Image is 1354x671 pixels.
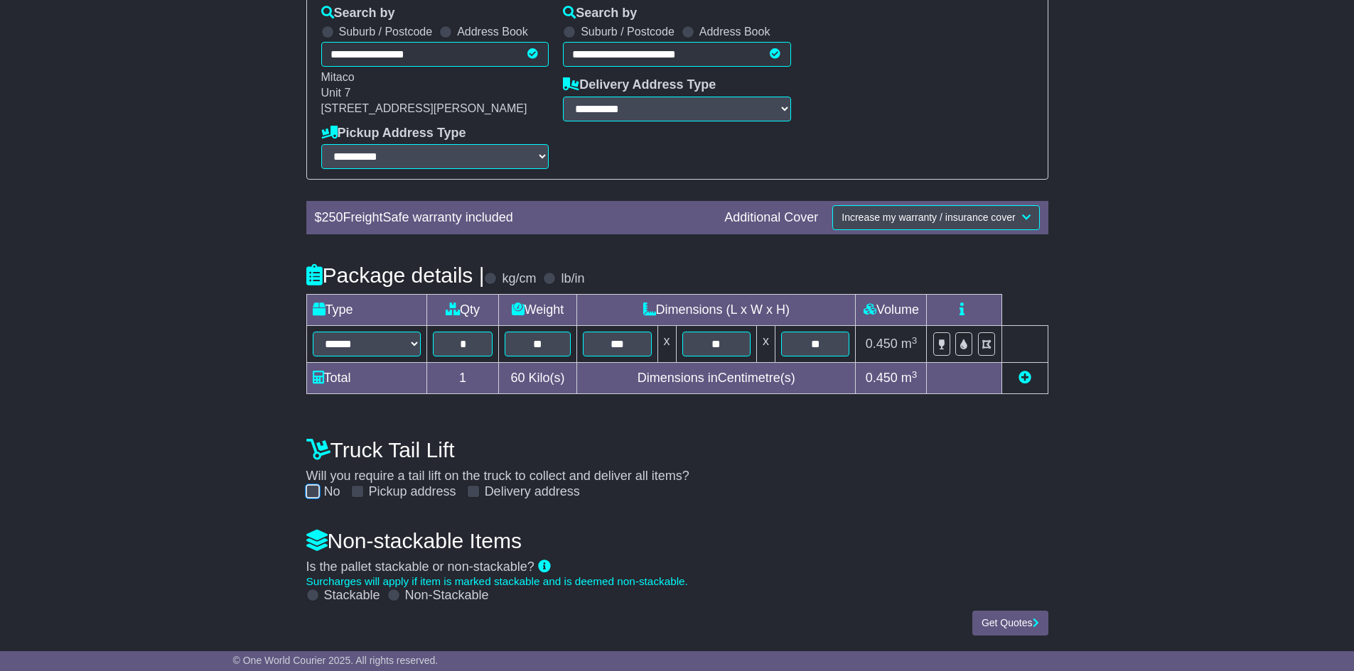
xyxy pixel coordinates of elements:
h4: Non-stackable Items [306,529,1048,552]
span: [STREET_ADDRESS][PERSON_NAME] [321,102,527,114]
button: Get Quotes [972,611,1048,635]
td: Volume [856,295,927,326]
label: kg/cm [502,271,536,287]
td: x [756,326,775,363]
label: Address Book [457,25,528,38]
label: Search by [321,6,395,21]
span: 250 [322,210,343,224]
div: $ FreightSafe warranty included [308,210,718,226]
h4: Package details | [306,263,485,287]
sup: 3 [912,369,918,380]
label: No [324,484,340,500]
label: Suburb / Postcode [581,25,675,38]
span: © One World Courier 2025. All rights reserved. [233,655,439,666]
td: Kilo(s) [498,363,576,394]
sup: 3 [912,335,918,346]
div: Surcharges will apply if item is marked stackable and is deemed non-stackable. [306,575,1048,588]
label: Pickup address [369,484,456,500]
span: m [901,371,918,385]
span: Unit 7 [321,87,351,99]
label: Suburb / Postcode [339,25,433,38]
td: Qty [427,295,499,326]
a: Add new item [1019,371,1031,385]
span: Increase my warranty / insurance cover [842,212,1015,223]
label: Delivery address [485,484,580,500]
label: Non-Stackable [405,588,489,604]
td: Weight [498,295,576,326]
label: Address Book [699,25,770,38]
span: Mitaco [321,71,355,83]
td: Total [306,363,427,394]
td: Dimensions in Centimetre(s) [577,363,856,394]
button: Increase my warranty / insurance cover [832,205,1039,230]
td: 1 [427,363,499,394]
label: Pickup Address Type [321,126,466,141]
label: Search by [563,6,637,21]
td: Dimensions (L x W x H) [577,295,856,326]
label: Stackable [324,588,380,604]
td: Type [306,295,427,326]
span: Is the pallet stackable or non-stackable? [306,560,534,574]
span: 0.450 [866,371,898,385]
div: Will you require a tail lift on the truck to collect and deliver all items? [299,430,1055,500]
span: 0.450 [866,337,898,351]
td: x [657,326,676,363]
span: 60 [510,371,525,385]
label: lb/in [561,271,584,287]
h4: Truck Tail Lift [306,438,1048,462]
div: Additional Cover [717,210,825,226]
label: Delivery Address Type [563,77,716,93]
span: m [901,337,918,351]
